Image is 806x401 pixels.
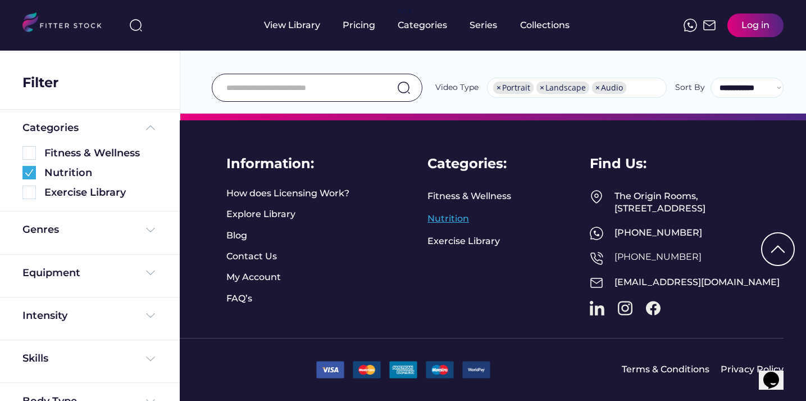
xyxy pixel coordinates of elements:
span: × [497,84,501,92]
img: search-normal%203.svg [129,19,143,32]
a: Exercise Library [427,235,500,247]
div: Categories: [427,154,507,173]
span: × [540,84,544,92]
iframe: chat widget [759,356,795,390]
div: Filter [22,73,58,92]
a: How does Licensing Work? [226,187,349,200]
img: LOGO.svg [22,12,111,35]
img: Group%201000002360.svg [22,166,36,179]
div: Categories [22,121,79,135]
img: Frame%20%284%29.svg [144,352,157,366]
a: Explore Library [226,208,295,220]
div: Intensity [22,309,67,323]
img: 3.png [426,361,454,379]
img: Frame%2049.svg [590,190,603,204]
div: Series [470,19,498,31]
a: [PHONE_NUMBER] [614,251,702,262]
img: 1.png [316,361,344,379]
li: Portrait [493,82,534,94]
div: [PHONE_NUMBER] [614,227,784,239]
img: Group%201000002322%20%281%29.svg [762,233,794,265]
a: Fitness & Wellness [427,190,511,202]
div: Categories [398,19,447,31]
div: Find Us: [590,154,646,173]
li: Landscape [536,82,589,94]
span: × [595,84,600,92]
li: Audio [592,82,626,94]
div: The Origin Rooms, [STREET_ADDRESS] [614,190,784,215]
a: Terms & Conditions [622,363,709,376]
div: fvck [398,6,412,17]
a: [EMAIL_ADDRESS][DOMAIN_NAME] [614,277,780,287]
div: Log in [741,19,769,31]
img: Frame%20%284%29.svg [144,309,157,322]
img: meteor-icons_whatsapp%20%281%29.svg [684,19,697,32]
a: Nutrition [427,213,469,225]
div: View Library [264,19,320,31]
a: Privacy Policy [721,363,784,376]
div: Equipment [22,266,80,280]
img: Rectangle%205126.svg [22,146,36,160]
div: Information: [226,154,314,173]
div: Collections [520,19,570,31]
a: My Account [226,271,281,283]
div: Nutrition [44,166,157,180]
a: Contact Us [226,250,277,263]
div: Skills [22,352,51,366]
img: Frame%20%285%29.svg [144,121,157,134]
a: FAQ’s [226,292,254,305]
div: Pricing [343,19,375,31]
img: Frame%2050.svg [590,251,603,265]
img: Frame%20%284%29.svg [144,223,157,237]
img: 22.png [389,361,417,379]
div: Genres [22,223,59,237]
div: Video Type [435,82,479,93]
a: Blog [226,229,254,242]
img: 2.png [353,361,381,379]
img: search-normal.svg [397,81,411,94]
div: Exercise Library [44,186,157,200]
img: 9.png [462,361,490,379]
div: Fitness & Wellness [44,146,157,160]
img: Frame%20%284%29.svg [144,266,157,280]
div: Sort By [675,82,705,93]
img: Frame%2051.svg [590,276,603,290]
img: meteor-icons_whatsapp%20%281%29.svg [590,227,603,240]
img: Rectangle%205126.svg [22,186,36,199]
img: Frame%2051.svg [703,19,716,32]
